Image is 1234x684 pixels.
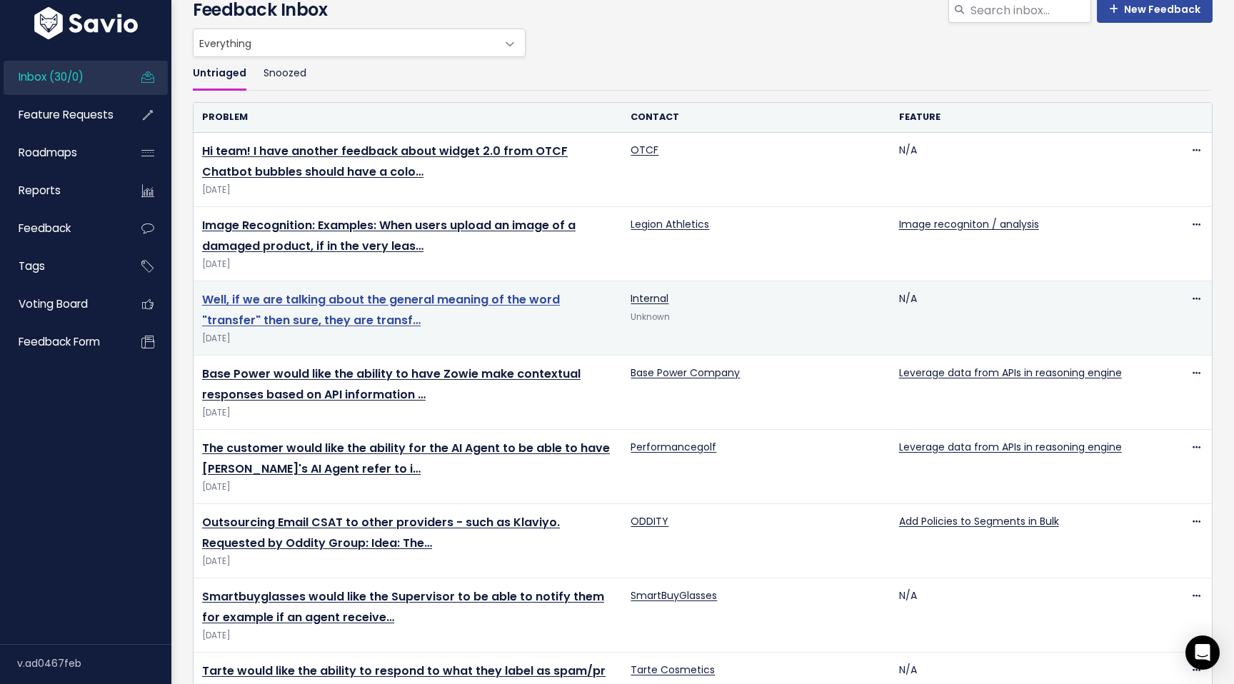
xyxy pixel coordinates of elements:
[194,29,496,56] span: Everything
[19,296,88,311] span: Voting Board
[17,645,171,682] div: v.ad0467feb
[19,183,61,198] span: Reports
[202,440,610,477] a: The customer would like the ability for the AI Agent to be able to have [PERSON_NAME]'s AI Agent ...
[202,257,613,272] span: [DATE]
[631,311,670,323] span: Unknown
[899,366,1122,380] a: Leverage data from APIs in reasoning engine
[264,57,306,91] a: Snoozed
[891,281,1158,356] td: N/A
[631,588,717,603] a: SmartBuyGlasses
[1185,635,1220,670] div: Open Intercom Messenger
[31,7,141,39] img: logo-white.9d6f32f41409.svg
[202,514,560,551] a: Outsourcing Email CSAT to other providers - such as Klaviyo. Requested by Oddity Group: Idea: The…
[631,440,716,454] a: Performancegolf
[193,29,526,57] span: Everything
[631,366,740,380] a: Base Power Company
[19,334,100,349] span: Feedback form
[4,99,119,131] a: Feature Requests
[193,57,246,91] a: Untriaged
[4,61,119,94] a: Inbox (30/0)
[19,221,71,236] span: Feedback
[891,578,1158,653] td: N/A
[899,440,1122,454] a: Leverage data from APIs in reasoning engine
[202,628,613,643] span: [DATE]
[19,258,45,273] span: Tags
[202,217,576,254] a: Image Recognition: Examples: When users upload an image of a damaged product, if in the very leas…
[631,291,668,306] a: Internal
[202,406,613,421] span: [DATE]
[19,145,77,160] span: Roadmaps
[622,103,890,132] th: Contact
[891,133,1158,207] td: N/A
[4,212,119,245] a: Feedback
[631,143,658,157] a: OTCF
[4,288,119,321] a: Voting Board
[19,69,84,84] span: Inbox (30/0)
[631,514,668,528] a: ODDITY
[4,174,119,207] a: Reports
[4,250,119,283] a: Tags
[202,588,604,625] a: Smartbuyglasses would like the Supervisor to be able to notify them for example if an agent receive…
[4,136,119,169] a: Roadmaps
[202,291,560,328] a: Well, if we are talking about the general meaning of the word "transfer" then sure, they are transf…
[4,326,119,358] a: Feedback form
[202,366,581,403] a: Base Power would like the ability to have Zowie make contextual responses based on API information …
[193,57,1213,91] ul: Filter feature requests
[899,217,1039,231] a: Image recogniton / analysis
[202,331,613,346] span: [DATE]
[202,183,613,198] span: [DATE]
[899,514,1059,528] a: Add Policies to Segments in Bulk
[891,103,1158,132] th: Feature
[202,143,568,180] a: Hi team! I have another feedback about widget 2.0 from OTCF Chatbot bubbles should have a colo…
[202,554,613,569] span: [DATE]
[19,107,114,122] span: Feature Requests
[194,103,622,132] th: Problem
[631,217,709,231] a: Legion Athletics
[202,480,613,495] span: [DATE]
[631,663,715,677] a: Tarte Cosmetics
